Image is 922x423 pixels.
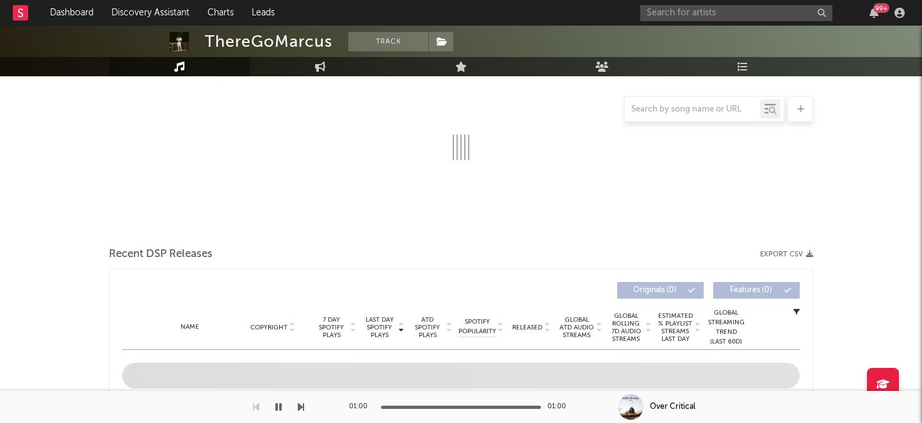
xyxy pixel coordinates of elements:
span: Originals ( 0 ) [626,286,684,294]
span: Estimated % Playlist Streams Last Day [658,312,693,343]
div: 01:00 [349,399,375,415]
button: Features(0) [713,282,800,299]
span: Features ( 0 ) [722,286,780,294]
div: Name [148,322,232,332]
div: Global Streaming Trend (Last 60D) [707,308,745,347]
div: Over Critical [650,401,695,413]
button: Track [348,32,428,51]
input: Search for artists [640,5,832,21]
span: Released [512,324,542,331]
span: Spotify Popularity [458,317,496,336]
button: 99+ [869,8,878,18]
span: ATD Spotify Plays [410,316,444,339]
span: Global Rolling 7D Audio Streams [608,312,643,343]
span: Global ATD Audio Streams [559,316,594,339]
span: Recent DSP Releases [109,247,213,262]
input: Search by song name or URL [625,104,760,115]
span: Last Day Spotify Plays [362,316,396,339]
span: Copyright [250,324,287,331]
span: 7 Day Spotify Plays [314,316,348,339]
button: Originals(0) [617,282,704,299]
div: 99 + [873,3,889,13]
div: ThereGoMarcus [205,32,332,51]
div: 01:00 [547,399,573,415]
button: Export CSV [760,251,813,258]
